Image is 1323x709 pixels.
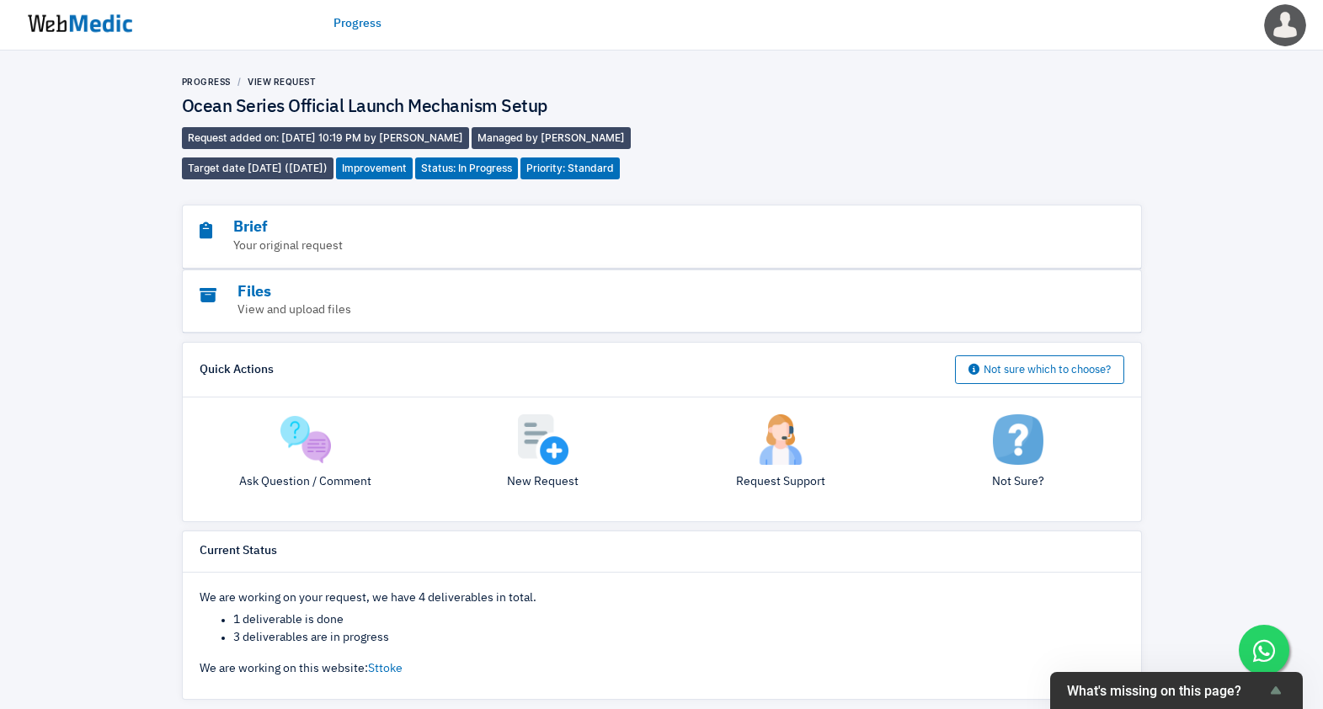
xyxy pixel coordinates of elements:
[437,473,649,491] p: New Request
[912,473,1124,491] p: Not Sure?
[200,218,1032,237] h3: Brief
[280,414,331,465] img: question.png
[200,473,412,491] p: Ask Question / Comment
[675,473,887,491] p: Request Support
[993,414,1043,465] img: not-sure.png
[182,157,333,179] span: Target date [DATE] ([DATE])
[200,237,1032,255] p: Your original request
[248,77,316,87] a: View Request
[520,157,620,179] span: Priority: Standard
[368,663,403,674] a: Sttoke
[182,77,231,87] a: Progress
[333,15,381,33] a: Progress
[415,157,518,179] span: Status: In Progress
[518,414,568,465] img: add.png
[200,301,1032,319] p: View and upload files
[200,363,274,378] h6: Quick Actions
[472,127,631,149] span: Managed by [PERSON_NAME]
[200,589,1124,607] p: We are working on your request, we have 4 deliverables in total.
[182,127,469,149] span: Request added on: [DATE] 10:19 PM by [PERSON_NAME]
[233,629,1124,647] li: 3 deliverables are in progress
[182,76,662,88] nav: breadcrumb
[1067,683,1266,699] span: What's missing on this page?
[200,660,1124,678] p: We are working on this website:
[955,355,1124,384] button: Not sure which to choose?
[200,283,1032,302] h3: Files
[336,157,413,179] span: Improvement
[182,97,662,119] h4: Ocean Series Official Launch Mechanism Setup
[1067,680,1286,701] button: Show survey - What's missing on this page?
[233,611,1124,629] li: 1 deliverable is done
[200,544,277,559] h6: Current Status
[755,414,806,465] img: support.png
